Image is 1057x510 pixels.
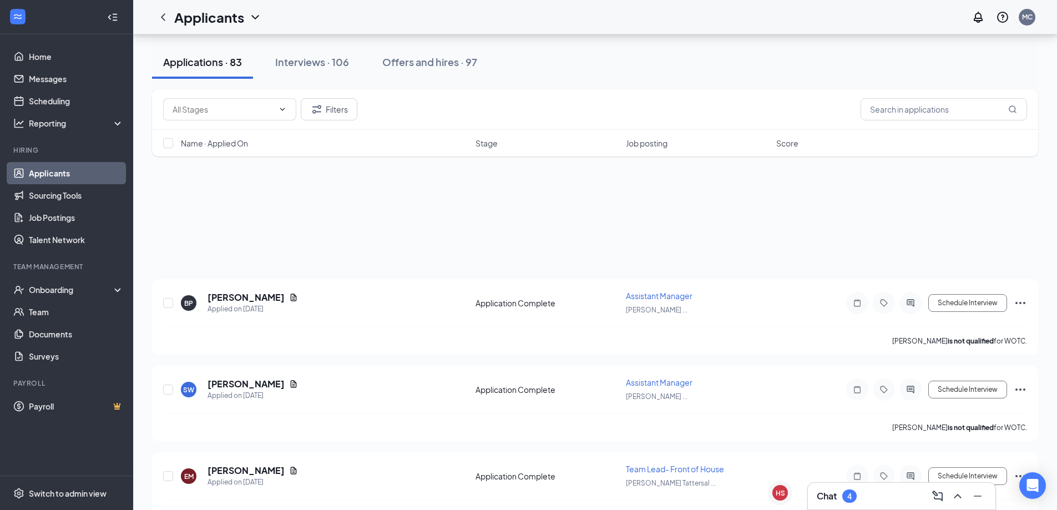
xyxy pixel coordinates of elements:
span: Stage [476,138,498,149]
b: is not qualified [948,337,994,345]
svg: ChevronLeft [156,11,170,24]
button: Schedule Interview [928,467,1007,485]
svg: Collapse [107,12,118,23]
span: [PERSON_NAME] Tattersal ... [626,479,716,487]
div: Applied on [DATE] [208,390,298,401]
div: Onboarding [29,284,114,295]
svg: ChevronDown [278,105,287,114]
svg: UserCheck [13,284,24,295]
span: Assistant Manager [626,291,692,301]
svg: WorkstreamLogo [12,11,23,22]
div: Application Complete [476,384,619,395]
svg: ActiveChat [904,385,917,394]
h5: [PERSON_NAME] [208,378,285,390]
svg: ChevronUp [951,489,964,503]
svg: ActiveChat [904,472,917,481]
b: is not qualified [948,423,994,432]
span: Score [776,138,798,149]
svg: Note [851,385,864,394]
a: Team [29,301,124,323]
a: Applicants [29,162,124,184]
div: 4 [847,492,852,501]
div: Hiring [13,145,122,155]
h5: [PERSON_NAME] [208,464,285,477]
div: Application Complete [476,471,619,482]
input: Search in applications [861,98,1027,120]
div: Payroll [13,378,122,388]
svg: Tag [877,472,891,481]
p: [PERSON_NAME] for WOTC. [892,336,1027,346]
svg: Filter [310,103,323,116]
span: Job posting [626,138,667,149]
h5: [PERSON_NAME] [208,291,285,304]
span: Name · Applied On [181,138,248,149]
button: Minimize [969,487,987,505]
svg: Document [289,466,298,475]
a: Messages [29,68,124,90]
input: All Stages [173,103,274,115]
svg: Ellipses [1014,296,1027,310]
button: ComposeMessage [929,487,947,505]
div: SW [183,385,194,395]
div: BP [184,299,193,308]
div: Reporting [29,118,124,129]
a: Job Postings [29,206,124,229]
a: Home [29,46,124,68]
div: EM [184,472,194,481]
div: Switch to admin view [29,488,107,499]
div: HS [776,488,785,498]
p: [PERSON_NAME] for WOTC. [892,423,1027,432]
svg: MagnifyingGlass [1008,105,1017,114]
svg: Notifications [972,11,985,24]
a: Talent Network [29,229,124,251]
svg: ActiveChat [904,299,917,307]
span: [PERSON_NAME] ... [626,306,687,314]
div: Interviews · 106 [275,55,349,69]
button: Filter Filters [301,98,357,120]
svg: Minimize [971,489,984,503]
svg: ComposeMessage [931,489,944,503]
a: PayrollCrown [29,395,124,417]
svg: Tag [877,299,891,307]
svg: Settings [13,488,24,499]
button: ChevronUp [949,487,967,505]
button: Schedule Interview [928,381,1007,398]
div: Team Management [13,262,122,271]
div: Application Complete [476,297,619,309]
svg: Ellipses [1014,469,1027,483]
svg: ChevronDown [249,11,262,24]
div: Applied on [DATE] [208,304,298,315]
h1: Applicants [174,8,244,27]
svg: QuestionInfo [996,11,1009,24]
span: Assistant Manager [626,377,692,387]
svg: Note [851,472,864,481]
div: Applied on [DATE] [208,477,298,488]
svg: Tag [877,385,891,394]
h3: Chat [817,490,837,502]
svg: Document [289,293,298,302]
a: Surveys [29,345,124,367]
div: Open Intercom Messenger [1019,472,1046,499]
div: MC [1022,12,1033,22]
div: Offers and hires · 97 [382,55,477,69]
a: Sourcing Tools [29,184,124,206]
span: Team Lead- Front of House [626,464,724,474]
svg: Analysis [13,118,24,129]
svg: Document [289,380,298,388]
button: Schedule Interview [928,294,1007,312]
a: Documents [29,323,124,345]
svg: Ellipses [1014,383,1027,396]
a: Scheduling [29,90,124,112]
span: [PERSON_NAME] ... [626,392,687,401]
svg: Note [851,299,864,307]
div: Applications · 83 [163,55,242,69]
